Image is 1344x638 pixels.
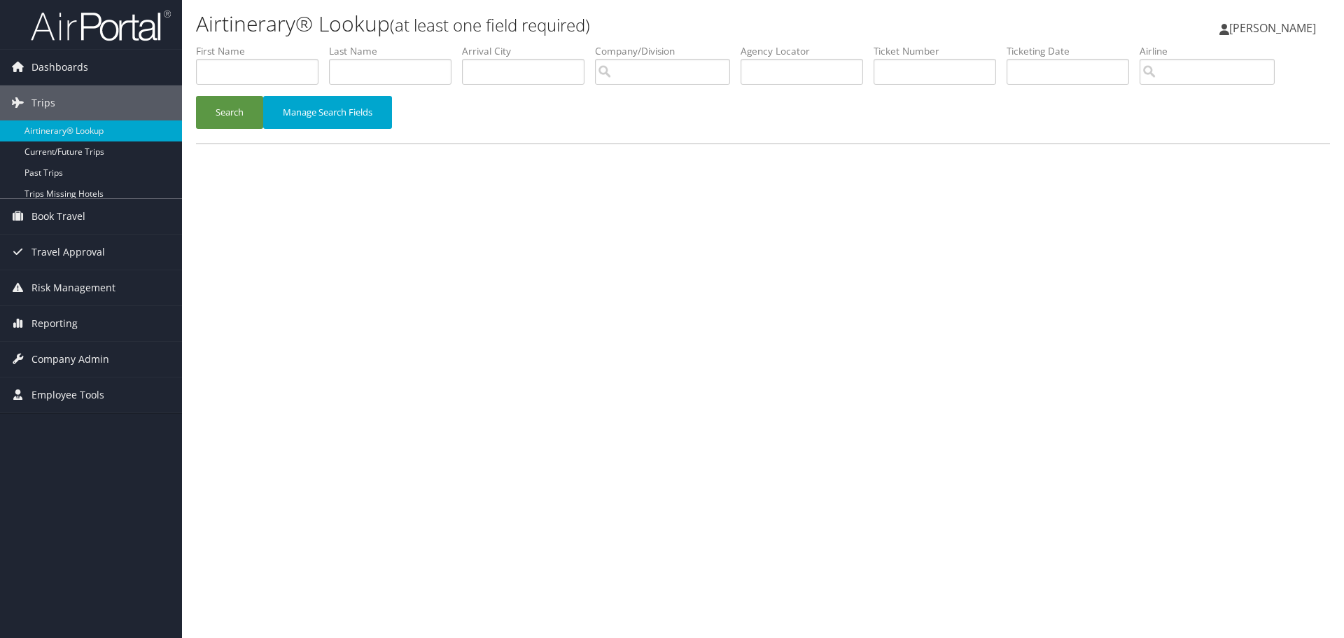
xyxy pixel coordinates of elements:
[31,306,78,341] span: Reporting
[31,342,109,377] span: Company Admin
[874,44,1007,58] label: Ticket Number
[1229,20,1316,36] span: [PERSON_NAME]
[196,9,952,39] h1: Airtinerary® Lookup
[31,270,115,305] span: Risk Management
[31,9,171,42] img: airportal-logo.png
[1219,7,1330,49] a: [PERSON_NAME]
[595,44,741,58] label: Company/Division
[196,44,329,58] label: First Name
[31,377,104,412] span: Employee Tools
[196,96,263,129] button: Search
[462,44,595,58] label: Arrival City
[31,235,105,270] span: Travel Approval
[31,50,88,85] span: Dashboards
[31,199,85,234] span: Book Travel
[329,44,462,58] label: Last Name
[31,85,55,120] span: Trips
[1140,44,1285,58] label: Airline
[1007,44,1140,58] label: Ticketing Date
[390,13,590,36] small: (at least one field required)
[741,44,874,58] label: Agency Locator
[263,96,392,129] button: Manage Search Fields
